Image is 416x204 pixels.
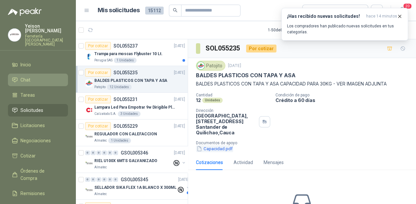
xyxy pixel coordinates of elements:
[94,191,107,197] p: Almatec
[85,176,191,197] a: 0 0 0 0 0 0 GSOL005345[DATE] Company LogoSELLADOR SIKA FLEX 1A BLANCO X 300MLAlmatec
[8,89,68,101] a: Tareas
[20,152,36,159] span: Cotizar
[197,62,205,69] img: Company Logo
[8,58,68,71] a: Inicio
[196,80,408,87] p: BALDES PLASTICOS CON TAPA Y ASA CAPACIDAD PARA 30KG - VER IMAGEN ADJUNTA
[196,141,413,145] p: Documentos de apoyo
[196,159,223,166] div: Cotizaciones
[96,151,101,155] div: 0
[20,167,62,182] span: Órdenes de Compra
[275,97,413,103] p: Crédito a 60 días
[91,177,96,182] div: 0
[228,63,241,69] p: [DATE]
[264,159,284,166] div: Mensajes
[85,69,111,77] div: Por cotizar
[113,44,138,48] p: SOL055237
[94,78,167,84] p: BALDES PLASTICOS CON TAPA Y ASA
[94,104,176,111] p: Lampara Led Para Empotrar 9w Dirigible Plafon 11cm
[145,7,164,15] span: 15112
[206,43,241,53] h3: SOL055235
[94,165,107,170] p: Almatec
[114,58,137,63] div: 1 Unidades
[85,177,90,182] div: 0
[94,51,163,57] p: Trampa para moscas Flybuster 10 Lt.
[174,123,185,129] p: [DATE]
[287,14,364,19] h3: ¡Has recibido nuevas solicitudes!
[20,61,31,68] span: Inicio
[196,108,256,113] p: Dirección
[85,122,111,130] div: Por cotizar
[287,23,402,35] p: Los compradores han publicado nuevas solicitudes en tus categorías.
[25,24,68,33] p: Yeison [PERSON_NAME]
[196,93,270,97] p: Cantidad
[98,6,140,15] h1: Mis solicitudes
[94,85,106,90] p: Patojito
[234,159,253,166] div: Actividad
[25,34,68,46] p: Ferretería [GEOGRAPHIC_DATA][PERSON_NAME]
[8,150,68,162] a: Cotizar
[102,177,107,182] div: 0
[174,43,185,49] p: [DATE]
[107,85,132,90] div: 12 Unidades
[8,74,68,86] a: Chat
[85,95,111,103] div: Por cotizar
[113,97,138,102] p: SOL055231
[94,131,157,137] p: REGULADOR CON CALEFACCION
[275,93,413,97] p: Condición de pago
[8,119,68,132] a: Licitaciones
[173,8,177,13] span: search
[85,42,111,50] div: Por cotizar
[94,111,116,117] p: Calzatodo S.A.
[85,149,186,170] a: 0 0 0 0 0 0 GSOL005346[DATE] Company LogoRIEL U100X 6MTS GALVANIZADOAlmatec
[366,14,397,19] span: hace 14 minutos
[76,119,188,146] a: Por cotizarSOL055229[DATE] Company LogoREGULADOR CON CALEFACCIONAlmatec1 Unidades
[85,151,90,155] div: 0
[174,70,185,76] p: [DATE]
[8,104,68,117] a: Solicitudes
[20,137,51,144] span: Negociaciones
[121,177,148,182] p: GSOL005345
[268,25,311,35] div: 1 - 50 de 8844
[8,134,68,147] a: Negociaciones
[85,52,93,60] img: Company Logo
[102,151,107,155] div: 0
[174,96,185,103] p: [DATE]
[113,70,138,75] p: SOL055235
[85,159,93,167] img: Company Logo
[20,122,45,129] span: Licitaciones
[8,165,68,185] a: Órdenes de Compra
[108,177,112,182] div: 0
[8,8,42,16] img: Logo peakr
[94,138,107,143] p: Almatec
[94,58,112,63] p: Perugia SAS
[281,8,408,41] button: ¡Has recibido nuevas solicitudes!hace 14 minutos Los compradores han publicado nuevas solicitudes...
[76,39,188,66] a: Por cotizarSOL055237[DATE] Company LogoTrampa para moscas Flybuster 10 Lt.Perugia SAS1 Unidades
[174,150,185,156] p: [DATE]
[94,185,176,191] p: SELLADOR SIKA FLEX 1A BLANCO X 300ML
[20,76,30,84] span: Chat
[96,177,101,182] div: 0
[94,158,157,164] p: RIEL U100X 6MTS GALVANIZADO
[108,138,131,143] div: 1 Unidades
[20,91,35,99] span: Tareas
[85,186,93,194] img: Company Logo
[85,79,93,87] img: Company Logo
[306,7,320,14] div: Todas
[403,3,412,9] span: 20
[396,5,408,17] button: 20
[113,151,118,155] div: 0
[108,151,112,155] div: 0
[20,107,43,114] span: Solicitudes
[8,29,21,41] img: Company Logo
[85,133,93,141] img: Company Logo
[196,61,225,71] div: Patojito
[121,151,148,155] p: GSOL005346
[113,177,118,182] div: 0
[178,177,189,183] p: [DATE]
[91,151,96,155] div: 0
[20,190,45,197] span: Remisiones
[196,72,295,79] p: BALDES PLASTICOS CON TAPA Y ASA
[246,45,276,52] div: Por cotizar
[118,111,141,117] div: 3 Unidades
[85,106,93,114] img: Company Logo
